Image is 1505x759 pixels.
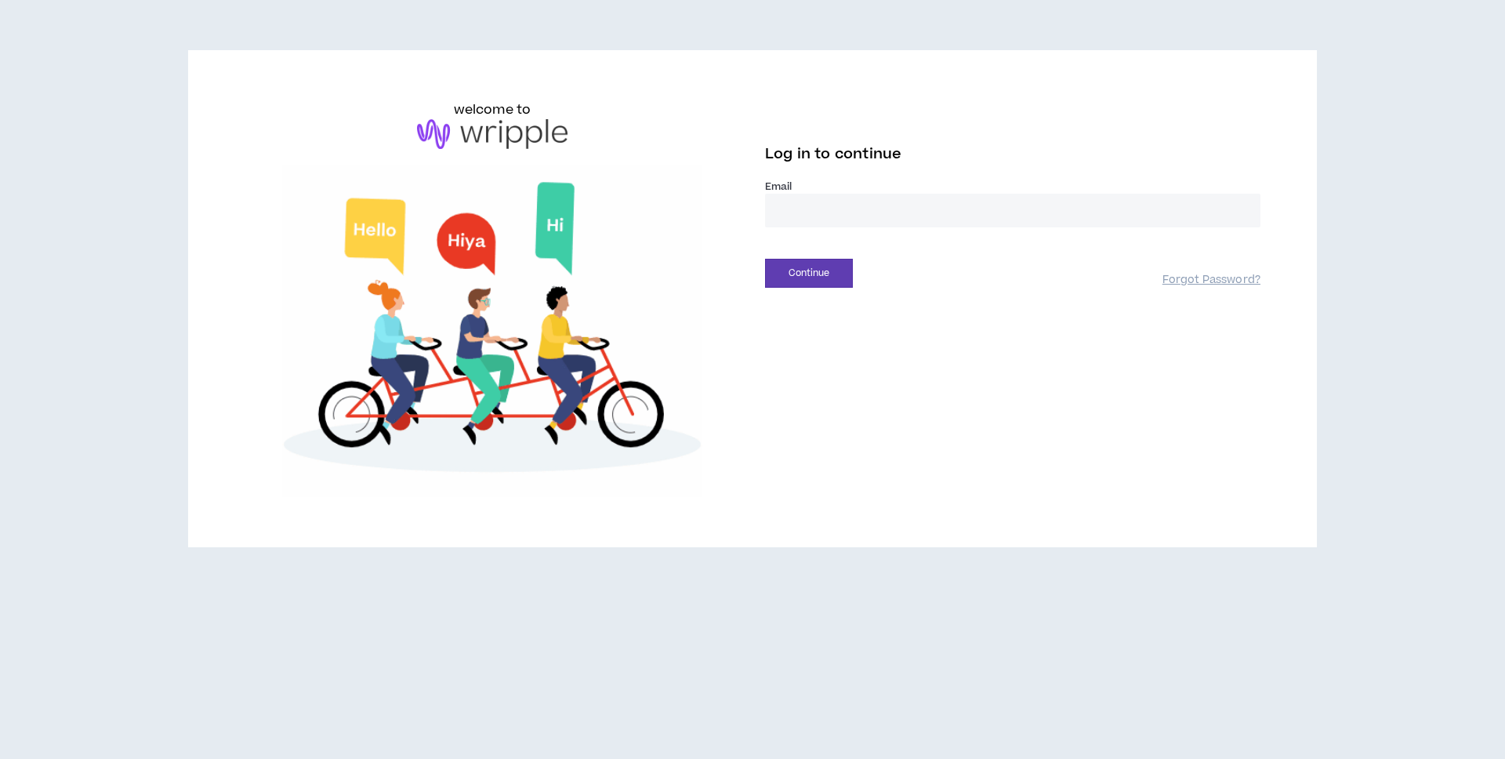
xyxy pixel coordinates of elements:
img: Welcome to Wripple [245,165,740,497]
button: Continue [765,259,853,288]
label: Email [765,180,1260,194]
img: logo-brand.png [417,119,568,149]
h6: welcome to [454,100,531,119]
a: Forgot Password? [1162,273,1260,288]
span: Log in to continue [765,144,901,164]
